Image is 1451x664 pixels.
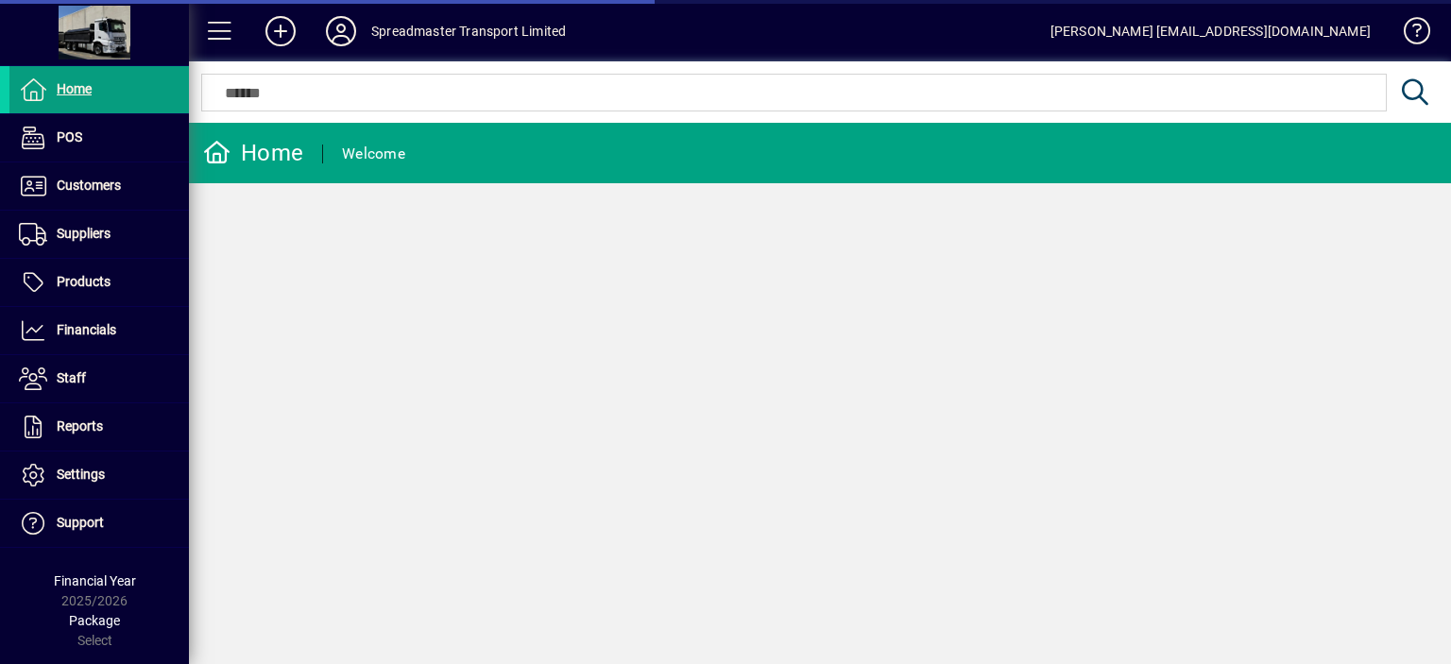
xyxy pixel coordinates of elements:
[9,451,189,499] a: Settings
[9,211,189,258] a: Suppliers
[9,403,189,451] a: Reports
[57,129,82,145] span: POS
[342,139,405,169] div: Welcome
[9,162,189,210] a: Customers
[371,16,566,46] div: Spreadmaster Transport Limited
[57,226,111,241] span: Suppliers
[57,81,92,96] span: Home
[57,467,105,482] span: Settings
[57,418,103,434] span: Reports
[57,322,116,337] span: Financials
[311,14,371,48] button: Profile
[57,370,86,385] span: Staff
[203,138,303,168] div: Home
[54,573,136,588] span: Financial Year
[9,259,189,306] a: Products
[9,114,189,162] a: POS
[250,14,311,48] button: Add
[1390,4,1427,65] a: Knowledge Base
[9,307,189,354] a: Financials
[1050,16,1371,46] div: [PERSON_NAME] [EMAIL_ADDRESS][DOMAIN_NAME]
[9,500,189,547] a: Support
[57,515,104,530] span: Support
[57,274,111,289] span: Products
[57,178,121,193] span: Customers
[9,355,189,402] a: Staff
[69,613,120,628] span: Package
